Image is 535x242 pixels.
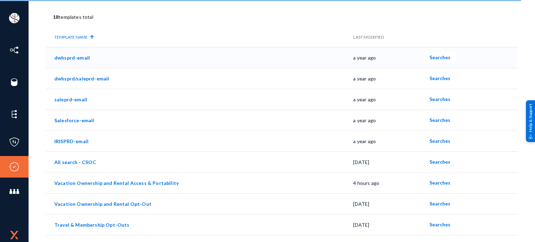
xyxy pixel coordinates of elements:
[424,177,456,189] button: Searches
[429,138,450,144] span: Searches
[9,13,20,23] img: ACg8ocIa8OWj5FIzaB8MU-JIbNDt0RWcUDl_eQ0ZyYxN7rWYZ1uJfn9p=s96-c
[9,77,20,87] img: icon-sources.svg
[54,76,109,81] a: dwhsprd/saleprd-email
[353,151,424,172] td: [DATE]
[429,221,450,227] span: Searches
[429,201,450,206] span: Searches
[429,180,450,186] span: Searches
[424,197,456,210] button: Searches
[46,13,518,21] div: templates total
[9,186,20,197] img: icon-members.svg
[353,47,424,68] td: a year ago
[353,28,424,47] th: Last Modified
[9,162,20,172] img: icon-compliance.svg
[429,75,450,81] span: Searches
[54,96,87,102] a: saleprd-email
[424,156,456,168] button: Searches
[353,193,424,214] td: [DATE]
[424,51,456,64] button: Searches
[424,72,456,85] button: Searches
[424,93,456,106] button: Searches
[54,34,88,40] div: Template Name
[429,54,450,60] span: Searches
[424,135,456,147] button: Searches
[528,134,533,139] img: help_support.svg
[54,34,353,40] div: Template Name
[526,100,535,142] div: Help & Support
[353,214,424,235] td: [DATE]
[353,68,424,89] td: a year ago
[429,159,450,165] span: Searches
[54,138,88,144] a: IRISPRD-email
[429,96,450,102] span: Searches
[54,55,90,61] a: dwhsprd-email
[353,89,424,110] td: a year ago
[54,180,179,186] a: Vacation Ownership and Rental Access & Portability
[424,218,456,231] button: Searches
[429,117,450,123] span: Searches
[353,131,424,151] td: a year ago
[9,109,20,119] img: icon-elements.svg
[424,114,456,126] button: Searches
[54,201,152,207] a: Vacation Ownership and Rental Opt-Out
[54,222,129,228] a: Travel & Membership Opt-Outs
[53,14,59,20] b: 18
[54,117,94,123] a: Salesforce-email
[353,172,424,193] td: 4 hours ago
[353,110,424,131] td: a year ago
[54,159,96,165] a: All search - CSOC
[9,137,20,147] img: icon-policies.svg
[9,45,20,55] img: icon-inventory.svg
